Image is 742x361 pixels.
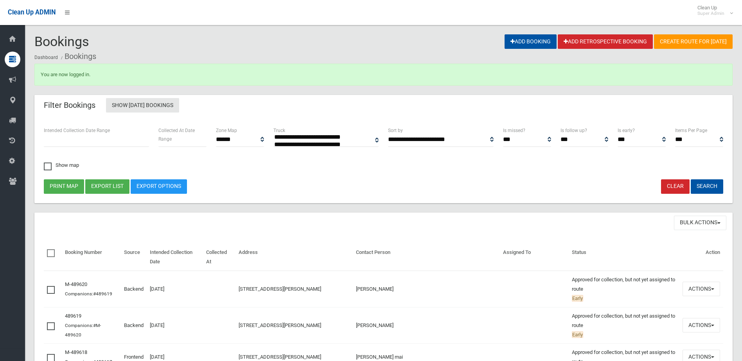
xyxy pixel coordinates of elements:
a: Show [DATE] Bookings [106,98,179,113]
a: Export Options [131,179,187,194]
a: [STREET_ADDRESS][PERSON_NAME] [239,354,321,360]
a: #M-489620 [65,323,101,338]
header: Filter Bookings [34,98,105,113]
th: Collected At [203,244,235,271]
a: M-489620 [65,281,87,287]
th: Status [569,244,679,271]
th: Contact Person [353,244,500,271]
a: [STREET_ADDRESS][PERSON_NAME] [239,286,321,292]
span: Bookings [34,34,89,49]
span: Show map [44,163,79,168]
small: Companions: [65,291,113,297]
td: Approved for collection, but not yet assigned to route [569,307,679,343]
a: Dashboard [34,55,58,60]
button: Search [691,179,723,194]
td: [PERSON_NAME] [353,307,500,343]
label: Truck [273,126,285,135]
th: Action [679,244,723,271]
span: Early [572,295,583,302]
a: 489619 [65,313,81,319]
span: Clean Up ADMIN [8,9,56,16]
a: Clear [661,179,690,194]
a: Add Booking [505,34,557,49]
td: Backend [121,271,147,307]
a: Add Retrospective Booking [558,34,653,49]
td: [DATE] [147,307,203,343]
button: Export list [85,179,129,194]
td: [DATE] [147,271,203,307]
button: Actions [683,318,720,332]
button: Actions [683,282,720,296]
td: Backend [121,307,147,343]
th: Booking Number [62,244,121,271]
small: Companions: [65,323,101,338]
td: Approved for collection, but not yet assigned to route [569,271,679,307]
th: Address [235,244,352,271]
span: Clean Up [693,5,732,16]
th: Source [121,244,147,271]
th: Intended Collection Date [147,244,203,271]
button: Bulk Actions [674,216,726,230]
li: Bookings [59,49,96,64]
a: #489619 [93,291,112,297]
small: Super Admin [697,11,724,16]
a: Create route for [DATE] [654,34,733,49]
div: You are now logged in. [34,64,733,86]
td: [PERSON_NAME] [353,271,500,307]
span: Early [572,331,583,338]
a: [STREET_ADDRESS][PERSON_NAME] [239,322,321,328]
th: Assigned To [500,244,569,271]
a: M-489618 [65,349,87,355]
button: Print map [44,179,84,194]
